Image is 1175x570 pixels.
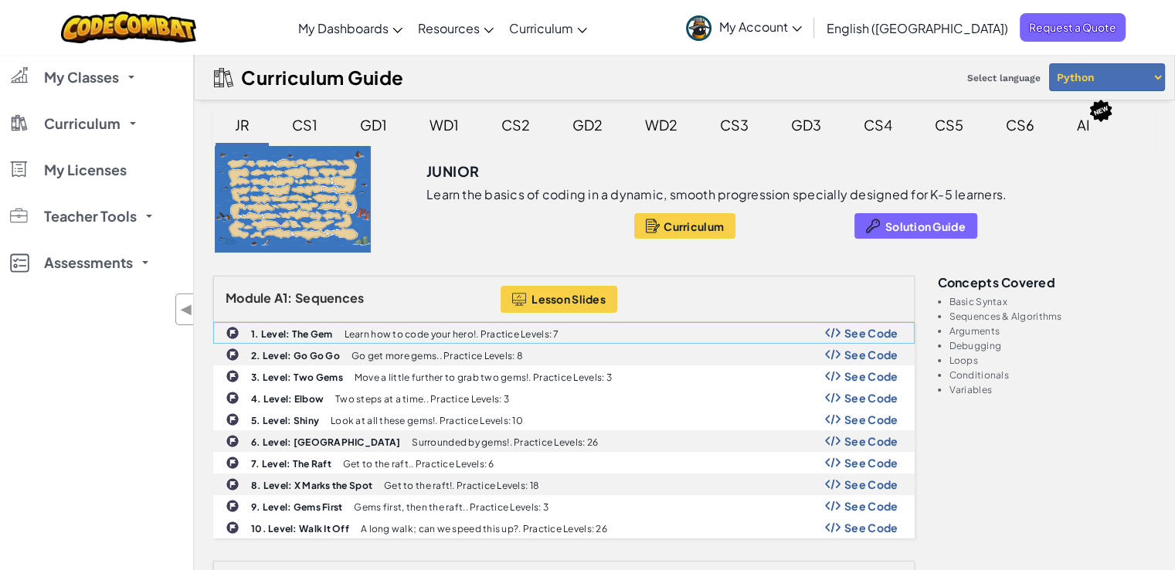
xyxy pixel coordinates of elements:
div: CS5 [919,107,979,143]
span: See Code [844,500,898,512]
img: IconChallengeLevel.svg [226,521,239,534]
button: Lesson Slides [501,286,617,313]
a: Resources [410,7,501,49]
a: Curriculum [501,7,595,49]
a: 2. Level: Go Go Go Go get more gems.. Practice Levels: 8 Show Code Logo See Code [213,344,915,365]
span: A1: Sequences [274,290,365,306]
b: 5. Level: Shiny [251,415,319,426]
img: IconChallengeLevel.svg [226,456,239,470]
img: Show Code Logo [825,327,840,338]
img: IconCurriculumGuide.svg [214,68,233,87]
b: 6. Level: [GEOGRAPHIC_DATA] [251,436,400,448]
li: Variables [949,385,1156,395]
button: Solution Guide [854,213,977,239]
img: Show Code Logo [825,392,840,403]
span: Curriculum [44,117,121,131]
span: My Dashboards [298,20,389,36]
p: Move a little further to grab two gems!. Practice Levels: 3 [355,372,612,382]
span: See Code [844,413,898,426]
b: 7. Level: The Raft [251,458,331,470]
img: IconChallengeLevel.svg [226,499,239,513]
img: IconNew.svg [1088,99,1113,123]
span: Curriculum [664,220,724,232]
a: My Account [678,3,810,52]
a: 3. Level: Two Gems Move a little further to grab two gems!. Practice Levels: 3 Show Code Logo See... [213,365,915,387]
span: My Licenses [44,163,127,177]
div: GD2 [557,107,618,143]
a: 4. Level: Elbow Two steps at a time.. Practice Levels: 3 Show Code Logo See Code [213,387,915,409]
img: avatar [686,15,711,41]
div: GD3 [776,107,837,143]
img: IconChallengeLevel.svg [226,369,239,383]
div: CS4 [848,107,908,143]
span: Select language [961,66,1047,90]
a: 10. Level: Walk It Off A long walk; can we speed this up?. Practice Levels: 26 Show Code Logo See... [213,517,915,538]
span: Lesson Slides [531,293,606,305]
span: See Code [844,327,898,339]
img: IconChallengeLevel.svg [226,477,239,491]
span: My Classes [44,70,119,84]
span: See Code [844,521,898,534]
p: Learn how to code your hero!. Practice Levels: 7 [345,329,559,339]
span: Curriculum [509,20,573,36]
span: See Code [844,435,898,447]
li: Debugging [949,341,1156,351]
img: IconChallengeLevel.svg [226,326,239,340]
button: Curriculum [634,213,735,239]
img: Show Code Logo [825,436,840,446]
p: A long walk; can we speed this up?. Practice Levels: 26 [361,524,607,534]
b: 1. Level: The Gem [251,328,333,340]
p: Get to the raft.. Practice Levels: 6 [343,459,494,469]
a: 9. Level: Gems First Gems first, then the raft.. Practice Levels: 3 Show Code Logo See Code [213,495,915,517]
div: WD2 [630,107,693,143]
div: JR [219,107,265,143]
span: Module [226,290,272,306]
b: 3. Level: Two Gems [251,372,343,383]
span: My Account [719,19,802,35]
div: CS2 [486,107,545,143]
img: Show Code Logo [825,522,840,533]
span: See Code [844,456,898,469]
img: IconChallengeLevel.svg [226,391,239,405]
b: 4. Level: Elbow [251,393,324,405]
span: Assessments [44,256,133,270]
span: See Code [844,348,898,361]
p: Gems first, then the raft.. Practice Levels: 3 [354,502,548,512]
img: Show Code Logo [825,479,840,490]
li: Basic Syntax [949,297,1156,307]
li: Loops [949,355,1156,365]
a: Request a Quote [1020,13,1126,42]
span: Resources [418,20,480,36]
img: Show Code Logo [825,371,840,382]
p: Go get more gems.. Practice Levels: 8 [351,351,523,361]
b: 9. Level: Gems First [251,501,342,513]
span: See Code [844,370,898,382]
li: Conditionals [949,370,1156,380]
p: Two steps at a time.. Practice Levels: 3 [335,394,509,404]
div: CS6 [990,107,1050,143]
a: 5. Level: Shiny Look at all these gems!. Practice Levels: 10 Show Code Logo See Code [213,409,915,430]
h2: Curriculum Guide [241,66,404,88]
img: Show Code Logo [825,349,840,360]
div: GD1 [345,107,402,143]
span: ◀ [180,298,193,321]
span: Teacher Tools [44,209,137,223]
div: AI [1061,107,1105,143]
a: 8. Level: X Marks the Spot Get to the raft!. Practice Levels: 18 Show Code Logo See Code [213,473,915,495]
div: CS1 [277,107,333,143]
a: 1. Level: The Gem Learn how to code your hero!. Practice Levels: 7 Show Code Logo See Code [213,322,915,344]
img: CodeCombat logo [61,12,196,43]
b: 10. Level: Walk It Off [251,523,349,534]
img: Show Code Logo [825,500,840,511]
span: English ([GEOGRAPHIC_DATA]) [827,20,1008,36]
div: WD1 [414,107,474,143]
p: Surrounded by gems!. Practice Levels: 26 [412,437,598,447]
p: Learn the basics of coding in a dynamic, smooth progression specially designed for K-5 learners. [426,187,1007,202]
img: IconChallengeLevel.svg [226,348,239,361]
img: Show Code Logo [825,414,840,425]
img: IconChallengeLevel.svg [226,412,239,426]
